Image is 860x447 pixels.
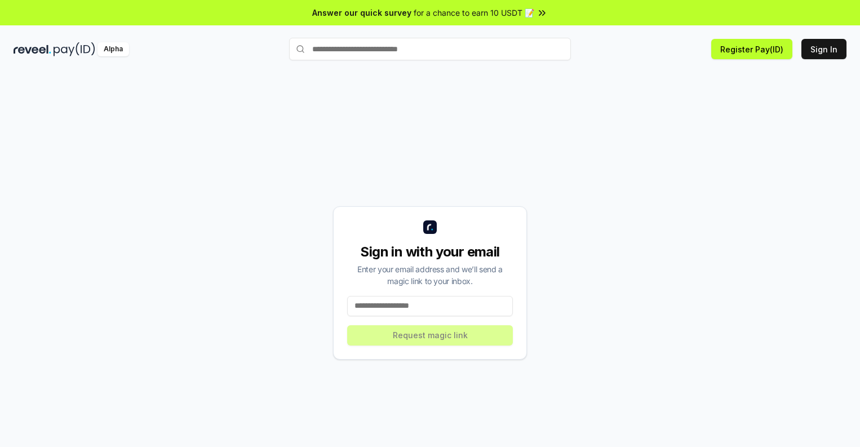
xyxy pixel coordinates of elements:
img: logo_small [423,220,437,234]
span: for a chance to earn 10 USDT 📝 [414,7,534,19]
span: Answer our quick survey [312,7,411,19]
div: Sign in with your email [347,243,513,261]
div: Enter your email address and we’ll send a magic link to your inbox. [347,263,513,287]
div: Alpha [97,42,129,56]
img: pay_id [54,42,95,56]
button: Sign In [801,39,846,59]
button: Register Pay(ID) [711,39,792,59]
img: reveel_dark [14,42,51,56]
